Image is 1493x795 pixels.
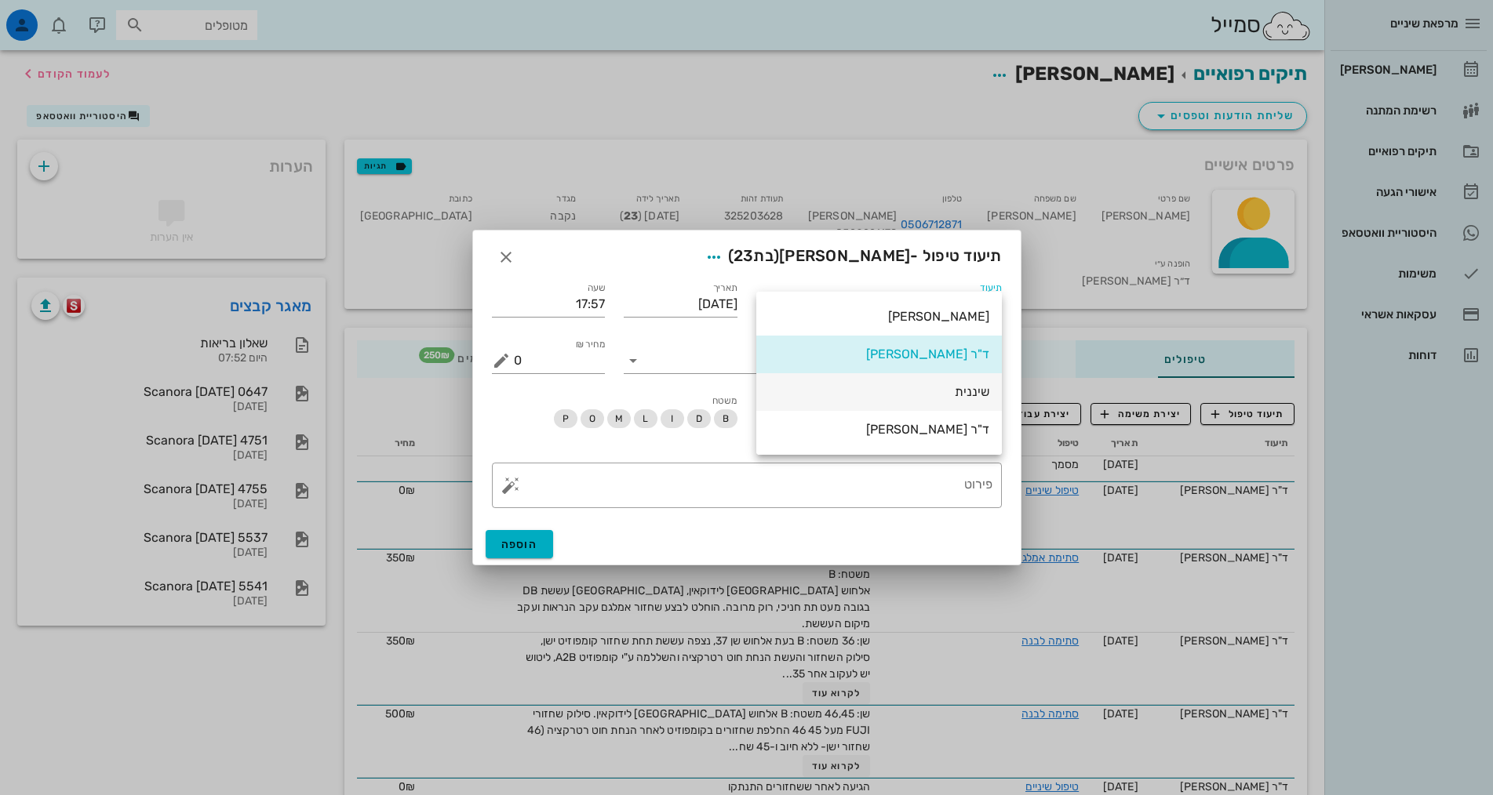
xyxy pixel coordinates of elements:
[588,409,595,428] span: O
[769,309,989,324] div: [PERSON_NAME]
[576,339,606,350] label: מחיר ₪
[614,409,622,428] span: M
[700,243,1002,271] span: תיעוד טיפול -
[695,409,701,428] span: D
[671,409,673,428] span: I
[779,246,910,265] span: [PERSON_NAME]
[486,530,554,558] button: הוספה
[980,282,1002,294] label: תיעוד
[722,409,728,428] span: B
[643,409,648,428] span: L
[562,409,568,428] span: P
[712,282,737,294] label: תאריך
[769,422,989,437] div: ד"ר [PERSON_NAME]
[588,282,606,294] label: שעה
[492,351,511,370] button: מחיר ₪ appended action
[712,395,737,406] span: משטח
[756,292,1002,317] div: תיעודד"ר [PERSON_NAME]
[734,246,754,265] span: 23
[769,347,989,361] div: ד"ר [PERSON_NAME]
[728,246,780,265] span: (בת )
[501,538,538,551] span: הוספה
[769,384,989,399] div: שיננית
